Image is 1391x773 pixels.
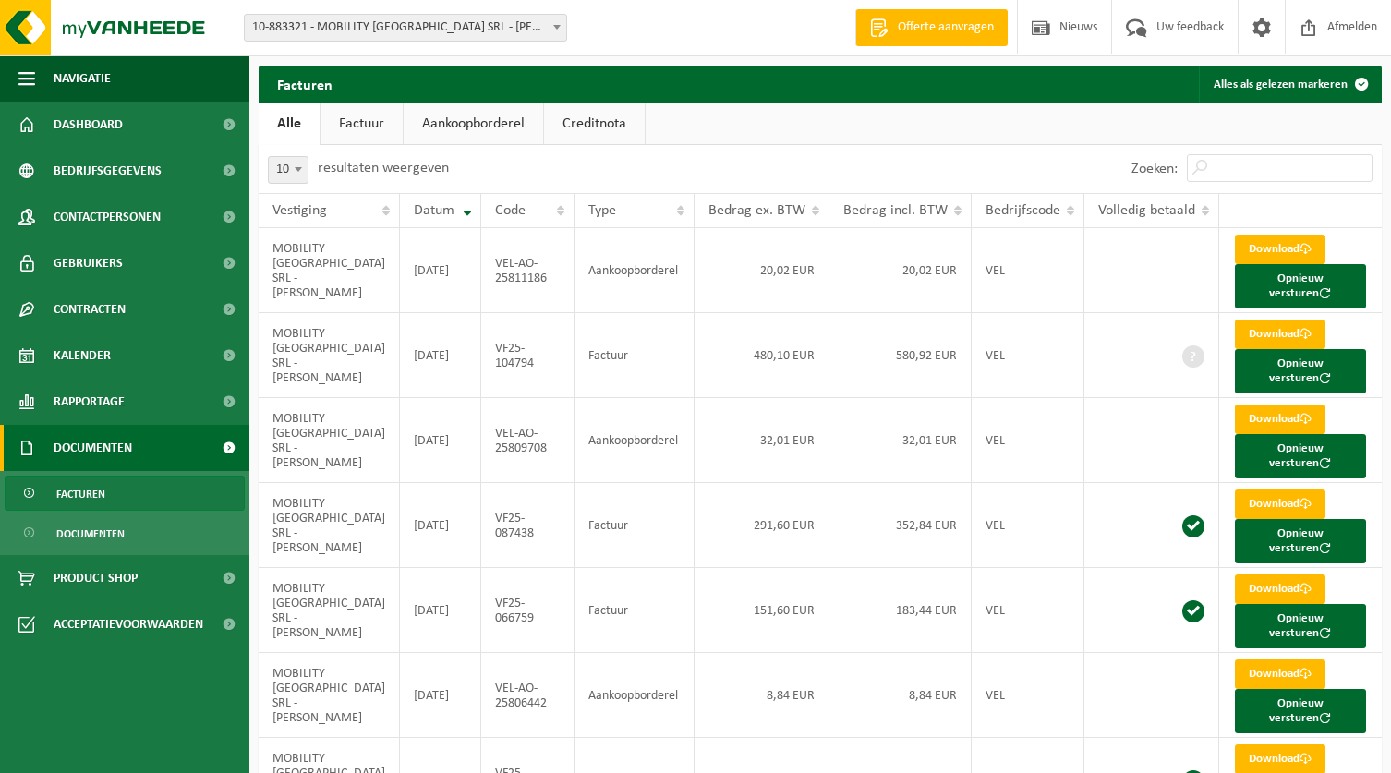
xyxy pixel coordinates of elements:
td: [DATE] [400,568,481,653]
label: Zoeken: [1131,162,1178,176]
button: Alles als gelezen markeren [1199,66,1380,103]
button: Opnieuw versturen [1235,349,1366,393]
td: [DATE] [400,398,481,483]
span: Kalender [54,332,111,379]
span: Vestiging [272,203,327,218]
a: Download [1235,574,1325,604]
td: MOBILITY [GEOGRAPHIC_DATA] SRL - [PERSON_NAME] [259,228,400,313]
span: Bedrag ex. BTW [708,203,805,218]
td: 8,84 EUR [695,653,829,738]
td: [DATE] [400,313,481,398]
span: Bedrijfsgegevens [54,148,162,194]
span: Offerte aanvragen [893,18,998,37]
td: MOBILITY [GEOGRAPHIC_DATA] SRL - [PERSON_NAME] [259,398,400,483]
span: Contactpersonen [54,194,161,240]
span: Dashboard [54,102,123,148]
span: Gebruikers [54,240,123,286]
td: [DATE] [400,228,481,313]
td: VEL [972,228,1084,313]
td: VEL [972,313,1084,398]
td: 20,02 EUR [829,228,972,313]
span: Code [495,203,526,218]
td: 291,60 EUR [695,483,829,568]
td: 32,01 EUR [829,398,972,483]
a: Facturen [5,476,245,511]
span: Bedrijfscode [986,203,1060,218]
td: [DATE] [400,653,481,738]
span: 10-883321 - MOBILITY NAMUR SRL - URBANO - FERNELMONT [245,15,566,41]
span: Volledig betaald [1098,203,1195,218]
td: Aankoopborderel [575,653,694,738]
a: Aankoopborderel [404,103,543,145]
a: Download [1235,659,1325,689]
button: Opnieuw versturen [1235,604,1366,648]
td: VEL [972,653,1084,738]
td: Factuur [575,483,694,568]
td: 352,84 EUR [829,483,972,568]
td: VEL-AO-25806442 [481,653,575,738]
span: Rapportage [54,379,125,425]
span: 10 [268,156,308,184]
td: VEL-AO-25809708 [481,398,575,483]
td: VF25-087438 [481,483,575,568]
a: Alle [259,103,320,145]
td: Factuur [575,313,694,398]
label: resultaten weergeven [318,161,449,175]
span: Navigatie [54,55,111,102]
span: Bedrag incl. BTW [843,203,948,218]
td: VEL-AO-25811186 [481,228,575,313]
td: VEL [972,483,1084,568]
span: Acceptatievoorwaarden [54,601,203,647]
td: MOBILITY [GEOGRAPHIC_DATA] SRL - [PERSON_NAME] [259,483,400,568]
span: 10-883321 - MOBILITY NAMUR SRL - URBANO - FERNELMONT [244,14,567,42]
td: Aankoopborderel [575,398,694,483]
a: Creditnota [544,103,645,145]
button: Opnieuw versturen [1235,434,1366,478]
span: Documenten [54,425,132,471]
a: Download [1235,489,1325,519]
a: Offerte aanvragen [855,9,1008,46]
a: Download [1235,405,1325,434]
a: Factuur [321,103,403,145]
td: MOBILITY [GEOGRAPHIC_DATA] SRL - [PERSON_NAME] [259,313,400,398]
span: 10 [269,157,308,183]
td: MOBILITY [GEOGRAPHIC_DATA] SRL - [PERSON_NAME] [259,653,400,738]
a: Download [1235,235,1325,264]
td: VEL [972,398,1084,483]
td: 8,84 EUR [829,653,972,738]
td: 580,92 EUR [829,313,972,398]
button: Opnieuw versturen [1235,519,1366,563]
h2: Facturen [259,66,351,102]
td: [DATE] [400,483,481,568]
a: Documenten [5,515,245,550]
button: Opnieuw versturen [1235,264,1366,308]
span: Datum [414,203,454,218]
span: Contracten [54,286,126,332]
td: MOBILITY [GEOGRAPHIC_DATA] SRL - [PERSON_NAME] [259,568,400,653]
button: Opnieuw versturen [1235,689,1366,733]
span: Type [588,203,616,218]
span: Documenten [56,516,125,551]
td: 20,02 EUR [695,228,829,313]
td: VEL [972,568,1084,653]
span: Facturen [56,477,105,512]
td: 183,44 EUR [829,568,972,653]
span: Product Shop [54,555,138,601]
td: VF25-104794 [481,313,575,398]
td: 480,10 EUR [695,313,829,398]
td: 151,60 EUR [695,568,829,653]
td: Factuur [575,568,694,653]
a: Download [1235,320,1325,349]
td: Aankoopborderel [575,228,694,313]
td: 32,01 EUR [695,398,829,483]
td: VF25-066759 [481,568,575,653]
